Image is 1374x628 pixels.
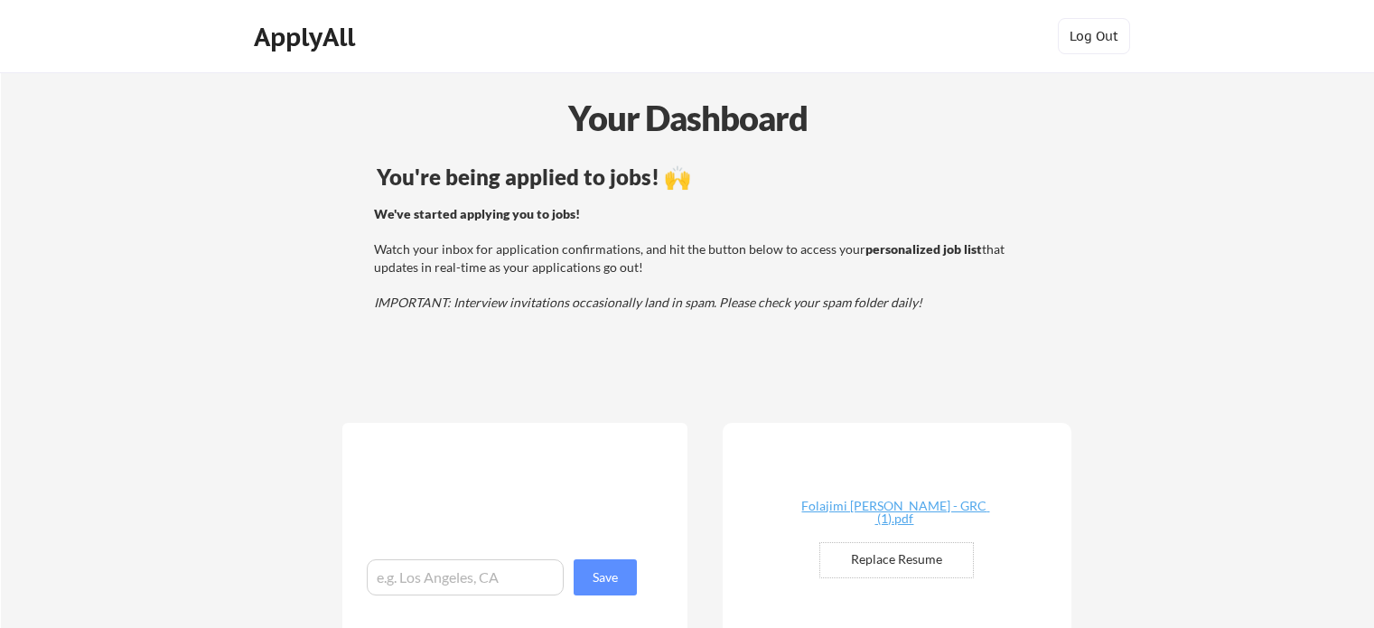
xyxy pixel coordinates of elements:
a: Folajimi [PERSON_NAME] - GRC (1).pdf [787,500,1002,528]
div: You're being applied to jobs! 🙌 [377,166,1028,188]
strong: personalized job list [865,241,982,257]
em: IMPORTANT: Interview invitations occasionally land in spam. Please check your spam folder daily! [374,295,922,310]
button: Log Out [1058,18,1130,54]
strong: We've started applying you to jobs! [374,206,580,221]
button: Save [574,559,637,595]
div: Folajimi [PERSON_NAME] - GRC (1).pdf [787,500,1002,525]
div: Your Dashboard [2,92,1374,144]
div: ApplyAll [254,22,360,52]
input: e.g. Los Angeles, CA [367,559,564,595]
div: Watch your inbox for application confirmations, and hit the button below to access your that upda... [374,205,1025,312]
